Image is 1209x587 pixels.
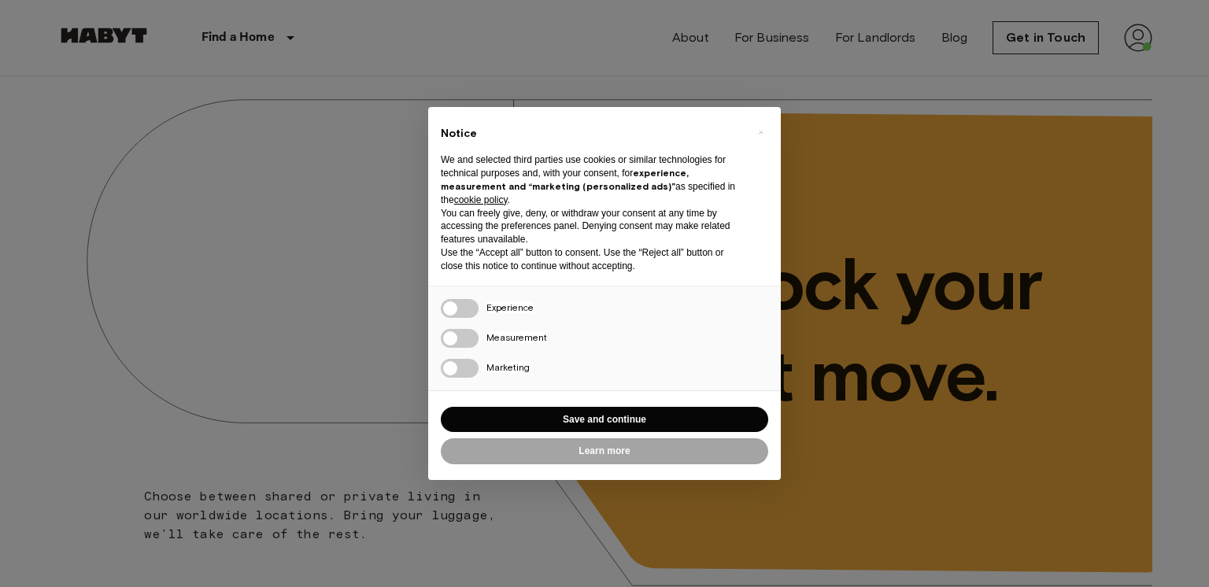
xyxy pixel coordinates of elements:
button: Close this notice [748,120,773,145]
h2: Notice [441,126,743,142]
span: Marketing [486,361,530,373]
button: Save and continue [441,407,768,433]
p: You can freely give, deny, or withdraw your consent at any time by accessing the preferences pane... [441,207,743,246]
strong: experience, measurement and “marketing (personalized ads)” [441,167,689,192]
p: We and selected third parties use cookies or similar technologies for technical purposes and, wit... [441,153,743,206]
button: Learn more [441,438,768,464]
span: Measurement [486,331,547,343]
a: cookie policy [454,194,508,205]
p: Use the “Accept all” button to consent. Use the “Reject all” button or close this notice to conti... [441,246,743,273]
span: Experience [486,301,534,313]
span: × [758,123,763,142]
